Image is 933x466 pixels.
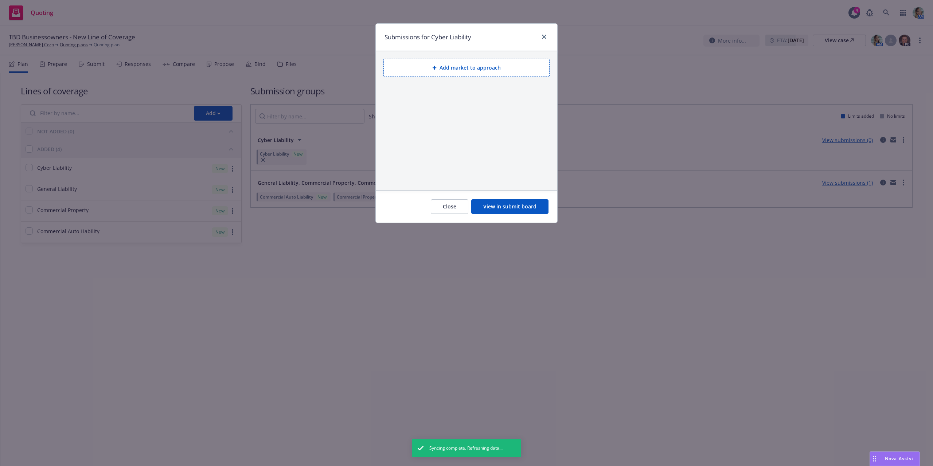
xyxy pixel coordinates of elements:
[870,452,879,466] div: Drag to move
[885,455,914,462] span: Nova Assist
[429,445,503,451] span: Syncing complete. Refreshing data...
[870,451,920,466] button: Nova Assist
[383,59,550,77] button: Add market to approach
[540,32,549,41] a: close
[384,32,471,42] h1: Submissions for Cyber Liability
[471,199,549,214] button: View in submit board
[431,199,468,214] button: Close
